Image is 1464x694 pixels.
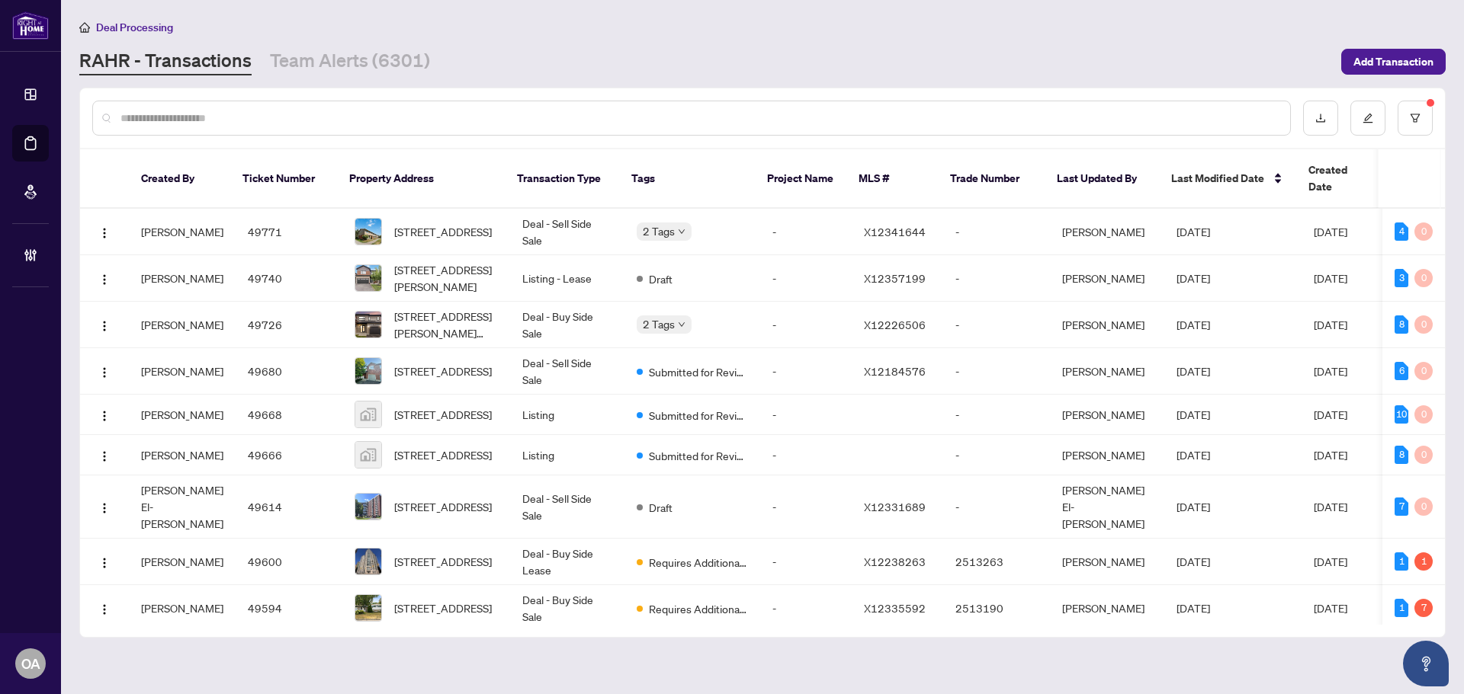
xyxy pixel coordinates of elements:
[1050,348,1164,395] td: [PERSON_NAME]
[1177,448,1210,462] span: [DATE]
[1177,601,1210,615] span: [DATE]
[864,271,926,285] span: X12357199
[79,48,252,75] a: RAHR - Transactions
[510,435,624,475] td: Listing
[98,502,111,514] img: Logo
[92,494,117,519] button: Logo
[505,149,619,209] th: Transaction Type
[864,318,926,331] span: X12226506
[394,553,492,570] span: [STREET_ADDRESS]
[864,555,926,568] span: X12238263
[236,475,342,539] td: 49614
[1403,641,1449,686] button: Open asap
[355,401,381,427] img: thumbnail-img
[1341,49,1446,75] button: Add Transaction
[760,302,852,348] td: -
[1363,113,1373,123] span: edit
[1050,475,1164,539] td: [PERSON_NAME] El-[PERSON_NAME]
[864,225,926,238] span: X12341644
[236,539,342,585] td: 49600
[141,555,223,568] span: [PERSON_NAME]
[1414,222,1433,241] div: 0
[1045,149,1159,209] th: Last Updated By
[1050,435,1164,475] td: [PERSON_NAME]
[92,219,117,244] button: Logo
[1050,585,1164,632] td: [PERSON_NAME]
[98,450,111,462] img: Logo
[337,149,505,209] th: Property Address
[943,255,1050,302] td: -
[98,227,111,239] img: Logo
[1171,170,1264,187] span: Last Modified Date
[92,266,117,290] button: Logo
[1395,269,1408,287] div: 3
[1395,315,1408,334] div: 8
[1177,408,1210,421] span: [DATE]
[943,435,1050,475] td: -
[1395,405,1408,424] div: 10
[1414,405,1433,424] div: 0
[270,48,430,75] a: Team Alerts (6301)
[755,149,846,209] th: Project Name
[1395,222,1408,241] div: 4
[649,363,748,380] span: Submitted for Review
[355,219,381,245] img: thumbnail-img
[510,209,624,255] td: Deal - Sell Side Sale
[355,595,381,621] img: thumbnail-img
[1395,446,1408,464] div: 8
[355,312,381,337] img: thumbnail-img
[394,261,498,295] span: [STREET_ADDRESS][PERSON_NAME]
[355,442,381,468] img: thumbnail-img
[1050,302,1164,348] td: [PERSON_NAME]
[236,395,342,435] td: 49668
[79,22,90,33] span: home
[1395,497,1408,516] div: 7
[1050,209,1164,255] td: [PERSON_NAME]
[394,363,492,379] span: [STREET_ADDRESS]
[1303,101,1338,136] button: download
[510,539,624,585] td: Deal - Buy Side Lease
[141,318,223,331] span: [PERSON_NAME]
[96,21,173,34] span: Deal Processing
[236,302,342,348] td: 49726
[236,255,342,302] td: 49740
[92,312,117,337] button: Logo
[92,359,117,383] button: Logo
[1414,552,1433,571] div: 1
[1177,318,1210,331] span: [DATE]
[141,225,223,238] span: [PERSON_NAME]
[98,603,111,616] img: Logo
[943,475,1050,539] td: -
[760,539,852,585] td: -
[1414,315,1433,334] div: 0
[1395,599,1408,617] div: 1
[1314,500,1347,513] span: [DATE]
[846,149,938,209] th: MLS #
[92,402,117,427] button: Logo
[92,549,117,574] button: Logo
[355,494,381,520] img: thumbnail-img
[1177,555,1210,568] span: [DATE]
[1350,101,1385,136] button: edit
[1414,599,1433,617] div: 7
[760,209,852,255] td: -
[649,499,673,516] span: Draft
[864,500,926,513] span: X12331689
[649,600,748,617] span: Requires Additional Docs
[1314,271,1347,285] span: [DATE]
[394,446,492,463] span: [STREET_ADDRESS]
[1296,149,1403,209] th: Created Date
[141,271,223,285] span: [PERSON_NAME]
[355,358,381,384] img: thumbnail-img
[355,265,381,291] img: thumbnail-img
[938,149,1045,209] th: Trade Number
[760,585,852,632] td: -
[1314,364,1347,378] span: [DATE]
[1410,113,1421,123] span: filter
[1314,601,1347,615] span: [DATE]
[510,585,624,632] td: Deal - Buy Side Sale
[98,366,111,379] img: Logo
[760,395,852,435] td: -
[1314,225,1347,238] span: [DATE]
[510,475,624,539] td: Deal - Sell Side Sale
